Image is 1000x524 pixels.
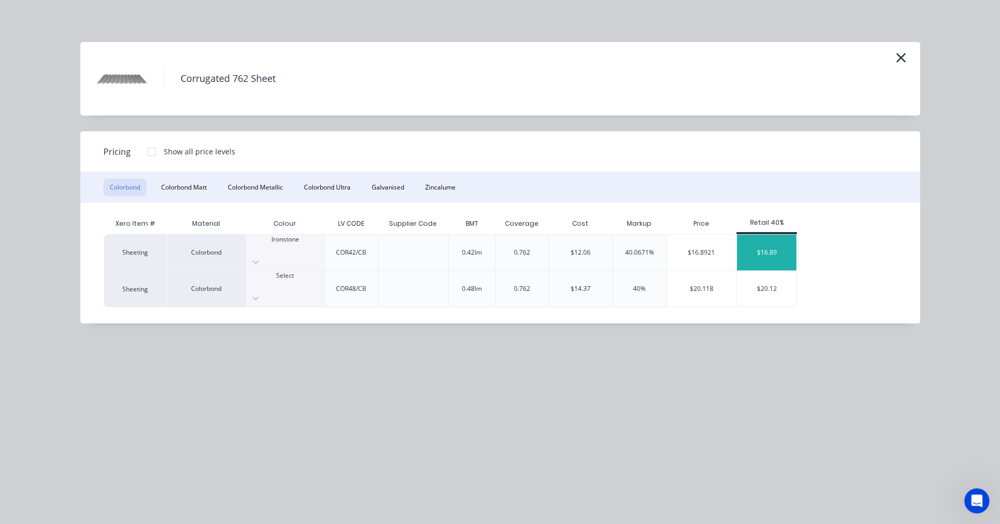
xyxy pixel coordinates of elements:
[103,145,131,158] span: Pricing
[164,146,235,157] div: Show all price levels
[667,235,737,270] div: $16.8921
[336,248,366,257] div: COR42/CB
[167,270,246,307] div: Colorbond
[736,218,797,227] div: Retail 40%
[103,179,146,196] button: Colorbond
[96,53,149,105] img: Corrugated 762 Sheet
[167,213,246,234] div: Material
[633,284,646,294] div: 40%
[222,179,289,196] button: Colorbond Metallic
[667,271,737,307] div: $20.118
[419,179,462,196] button: Zincalume
[164,69,291,89] h4: Corrugated 762 Sheet
[964,488,990,513] iframe: Intercom live chat
[457,211,487,237] div: BMT
[571,248,591,257] div: $12.06
[246,235,324,244] div: Ironstone
[104,270,167,307] div: Sheeting
[549,213,613,234] div: Cost
[514,248,530,257] div: 0.762
[167,234,246,270] div: Colorbond
[381,211,445,237] div: Supplier Code
[336,284,366,294] div: COR48/CB
[625,248,654,257] div: 40.0671%
[462,284,482,294] div: 0.48lm
[104,213,167,234] div: Xero Item #
[737,235,796,270] div: $16.89
[246,271,324,280] div: Select
[613,213,666,234] div: Markup
[330,211,373,237] div: LV CODE
[514,284,530,294] div: 0.762
[666,213,737,234] div: Price
[365,179,410,196] button: Galvanised
[497,211,547,237] div: Coverage
[737,271,796,307] div: $20.12
[462,248,482,257] div: 0.42lm
[298,179,357,196] button: Colorbond Ultra
[246,213,324,234] div: Colour
[104,234,167,270] div: Sheeting
[155,179,213,196] button: Colorbond Matt
[571,284,591,294] div: $14.37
